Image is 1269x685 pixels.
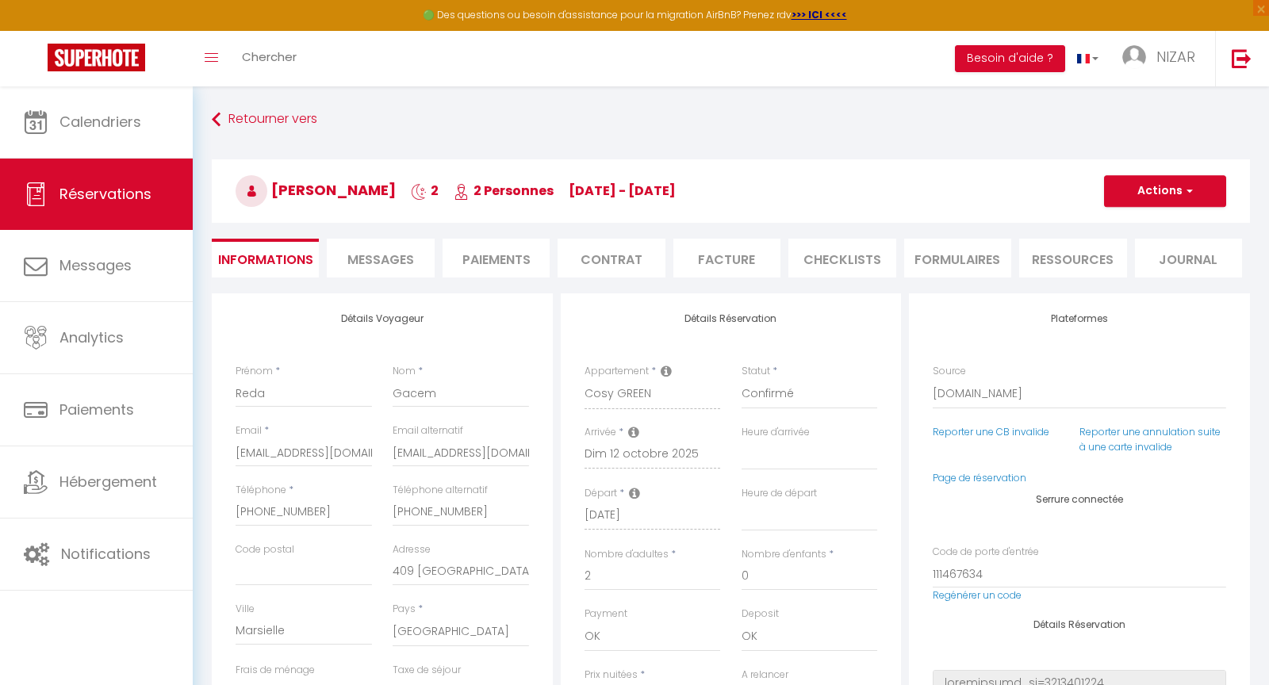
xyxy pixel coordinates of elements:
[212,105,1250,134] a: Retourner vers
[1019,239,1126,277] li: Ressources
[454,182,554,200] span: 2 Personnes
[236,423,262,438] label: Email
[955,45,1065,72] button: Besoin d'aide ?
[236,542,294,557] label: Code postal
[236,364,273,379] label: Prénom
[1122,45,1146,69] img: ...
[792,8,847,21] a: >>> ICI <<<<
[742,607,779,622] label: Deposit
[904,239,1011,277] li: FORMULAIRES
[393,483,488,498] label: Téléphone alternatif
[61,544,151,564] span: Notifications
[411,182,439,200] span: 2
[1156,47,1195,67] span: NIZAR
[48,44,145,71] img: Super Booking
[558,239,665,277] li: Contrat
[236,313,529,324] h4: Détails Voyageur
[585,486,617,501] label: Départ
[236,180,396,200] span: [PERSON_NAME]
[236,602,255,617] label: Ville
[212,239,319,277] li: Informations
[393,602,416,617] label: Pays
[585,364,649,379] label: Appartement
[443,239,550,277] li: Paiements
[236,663,315,678] label: Frais de ménage
[236,483,286,498] label: Téléphone
[673,239,780,277] li: Facture
[585,547,669,562] label: Nombre d'adultes
[1110,31,1215,86] a: ... NIZAR
[742,486,817,501] label: Heure de départ
[393,364,416,379] label: Nom
[1135,239,1242,277] li: Journal
[933,588,1022,602] a: Regénérer un code
[59,327,124,347] span: Analytics
[585,425,616,440] label: Arrivée
[1104,175,1226,207] button: Actions
[933,494,1226,505] h4: Serrure connectée
[393,423,463,438] label: Email alternatif
[933,471,1026,484] a: Page de réservation
[59,400,134,419] span: Paiements
[1232,48,1252,68] img: logout
[742,364,770,379] label: Statut
[585,668,638,683] label: Prix nuitées
[59,472,157,492] span: Hébergement
[569,182,676,200] span: [DATE] - [DATE]
[742,547,826,562] label: Nombre d'enfants
[59,112,141,132] span: Calendriers
[585,607,627,622] label: Payment
[242,48,297,65] span: Chercher
[59,255,132,275] span: Messages
[933,364,966,379] label: Source
[393,663,461,678] label: Taxe de séjour
[933,619,1226,630] h4: Détails Réservation
[742,425,810,440] label: Heure d'arrivée
[933,313,1226,324] h4: Plateformes
[933,425,1049,438] a: Reporter une CB invalide
[933,545,1039,560] label: Code de porte d'entrée
[393,542,431,557] label: Adresse
[230,31,309,86] a: Chercher
[59,184,151,204] span: Réservations
[347,251,414,269] span: Messages
[585,313,878,324] h4: Détails Réservation
[788,239,895,277] li: CHECKLISTS
[1079,425,1221,453] a: Reporter une annulation suite à une carte invalide
[742,668,788,683] label: A relancer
